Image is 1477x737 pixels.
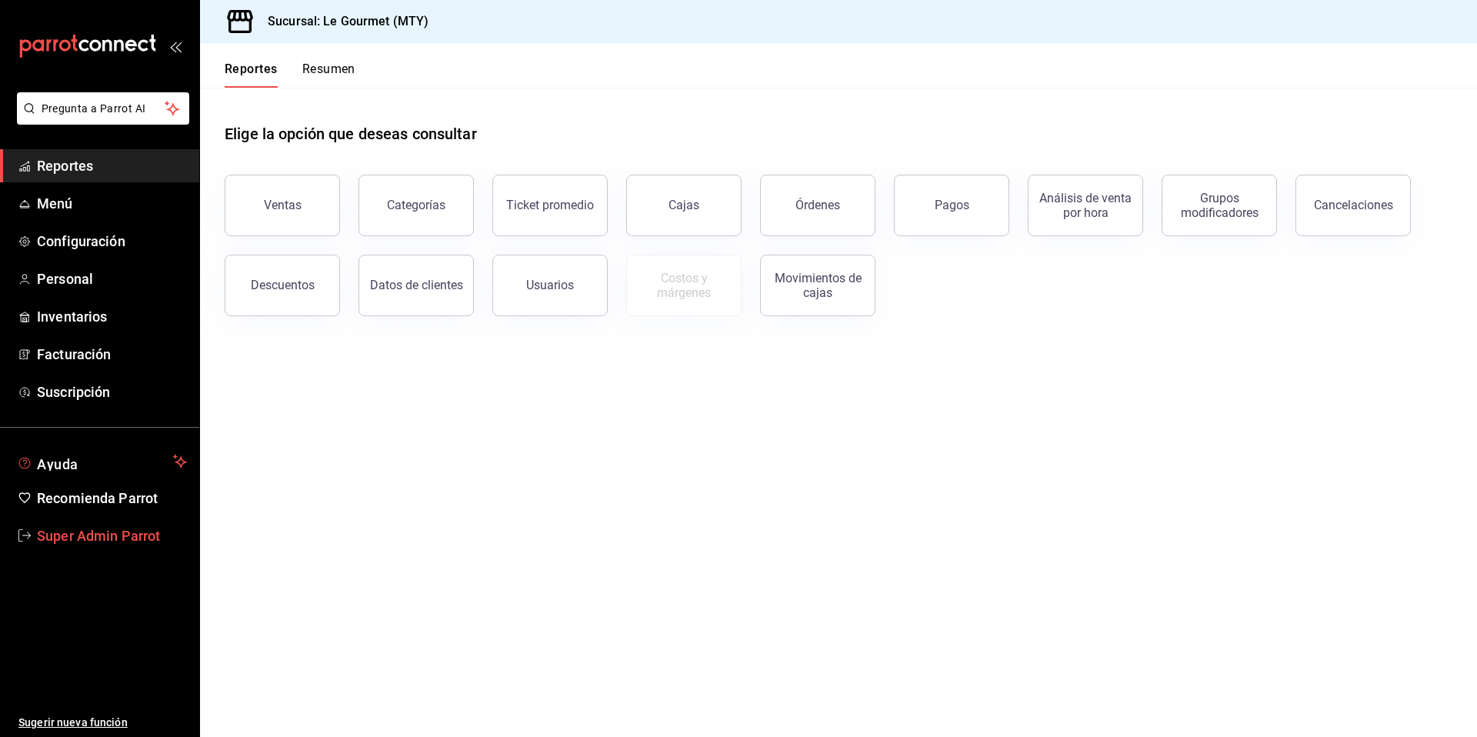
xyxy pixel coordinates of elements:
div: Usuarios [526,278,574,292]
a: Pregunta a Parrot AI [11,112,189,128]
button: Grupos modificadores [1162,175,1277,236]
span: Suscripción [37,382,187,402]
div: Descuentos [251,278,315,292]
span: Facturación [37,344,187,365]
button: Pregunta a Parrot AI [17,92,189,125]
a: Cajas [626,175,742,236]
div: Datos de clientes [370,278,463,292]
h3: Sucursal: Le Gourmet (MTY) [255,12,428,31]
button: Usuarios [492,255,608,316]
span: Super Admin Parrot [37,525,187,546]
button: Cancelaciones [1295,175,1411,236]
button: Resumen [302,62,355,88]
button: Ventas [225,175,340,236]
span: Configuración [37,231,187,252]
button: Datos de clientes [358,255,474,316]
span: Menú [37,193,187,214]
div: Grupos modificadores [1172,191,1267,220]
div: Órdenes [795,198,840,212]
button: Ticket promedio [492,175,608,236]
div: Cancelaciones [1314,198,1393,212]
button: Contrata inventarios para ver este reporte [626,255,742,316]
button: Descuentos [225,255,340,316]
div: Cajas [668,196,700,215]
div: Pagos [935,198,969,212]
span: Personal [37,268,187,289]
button: Órdenes [760,175,875,236]
span: Inventarios [37,306,187,327]
div: Costos y márgenes [636,271,732,300]
button: Pagos [894,175,1009,236]
div: Ticket promedio [506,198,594,212]
span: Reportes [37,155,187,176]
span: Ayuda [37,452,167,471]
h1: Elige la opción que deseas consultar [225,122,477,145]
button: Análisis de venta por hora [1028,175,1143,236]
div: navigation tabs [225,62,355,88]
div: Ventas [264,198,302,212]
div: Análisis de venta por hora [1038,191,1133,220]
span: Sugerir nueva función [18,715,187,731]
span: Recomienda Parrot [37,488,187,509]
button: Movimientos de cajas [760,255,875,316]
span: Pregunta a Parrot AI [42,101,165,117]
button: Categorías [358,175,474,236]
div: Movimientos de cajas [770,271,865,300]
button: Reportes [225,62,278,88]
button: open_drawer_menu [169,40,182,52]
div: Categorías [387,198,445,212]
